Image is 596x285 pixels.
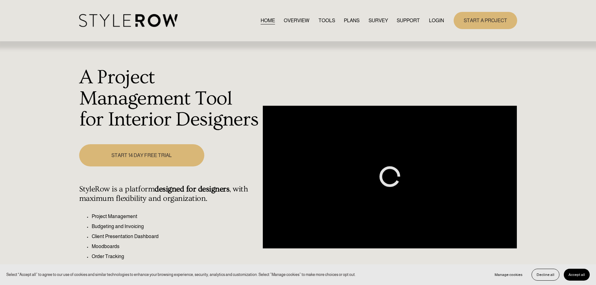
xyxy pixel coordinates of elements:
[344,16,359,25] a: PLANS
[92,233,260,240] p: Client Presentation Dashboard
[6,272,356,277] p: Select “Accept all” to agree to our use of cookies and similar technologies to enhance your brows...
[495,272,522,277] span: Manage cookies
[532,269,559,281] button: Decline all
[397,17,420,24] span: SUPPORT
[564,269,590,281] button: Accept all
[92,253,260,260] p: Order Tracking
[79,67,260,130] h1: A Project Management Tool for Interior Designers
[92,213,260,220] p: Project Management
[79,14,178,27] img: StyleRow
[429,16,444,25] a: LOGIN
[155,185,229,194] strong: designed for designers
[79,185,260,203] h4: StyleRow is a platform , with maximum flexibility and organization.
[490,269,527,281] button: Manage cookies
[92,223,260,230] p: Budgeting and Invoicing
[397,16,420,25] a: folder dropdown
[261,16,275,25] a: HOME
[79,144,204,166] a: START 14 DAY FREE TRIAL
[92,243,260,250] p: Moodboards
[454,12,517,29] a: START A PROJECT
[318,16,335,25] a: TOOLS
[284,16,309,25] a: OVERVIEW
[369,16,388,25] a: SURVEY
[568,272,585,277] span: Accept all
[537,272,554,277] span: Decline all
